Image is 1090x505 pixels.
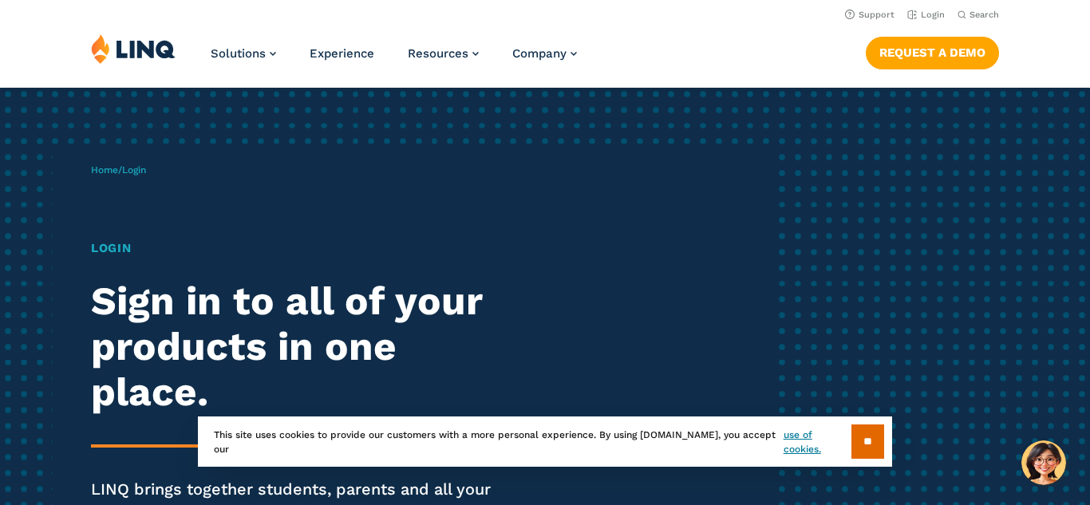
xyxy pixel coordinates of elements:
button: Open Search Bar [958,9,999,21]
span: Login [122,164,146,176]
span: Solutions [211,46,266,61]
a: Support [845,10,895,20]
img: LINQ | K‑12 Software [91,34,176,64]
a: Company [512,46,577,61]
nav: Primary Navigation [211,34,577,86]
h1: Login [91,239,511,258]
div: This site uses cookies to provide our customers with a more personal experience. By using [DOMAIN... [198,416,892,467]
span: / [91,164,146,176]
a: Request a Demo [866,37,999,69]
button: Hello, have a question? Let’s chat. [1021,440,1066,485]
a: use of cookies. [784,428,851,456]
nav: Button Navigation [866,34,999,69]
a: Resources [408,46,479,61]
span: Resources [408,46,468,61]
a: Login [907,10,945,20]
a: Solutions [211,46,276,61]
a: Experience [310,46,374,61]
span: Search [970,10,999,20]
span: Company [512,46,567,61]
a: Home [91,164,118,176]
h2: Sign in to all of your products in one place. [91,278,511,414]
